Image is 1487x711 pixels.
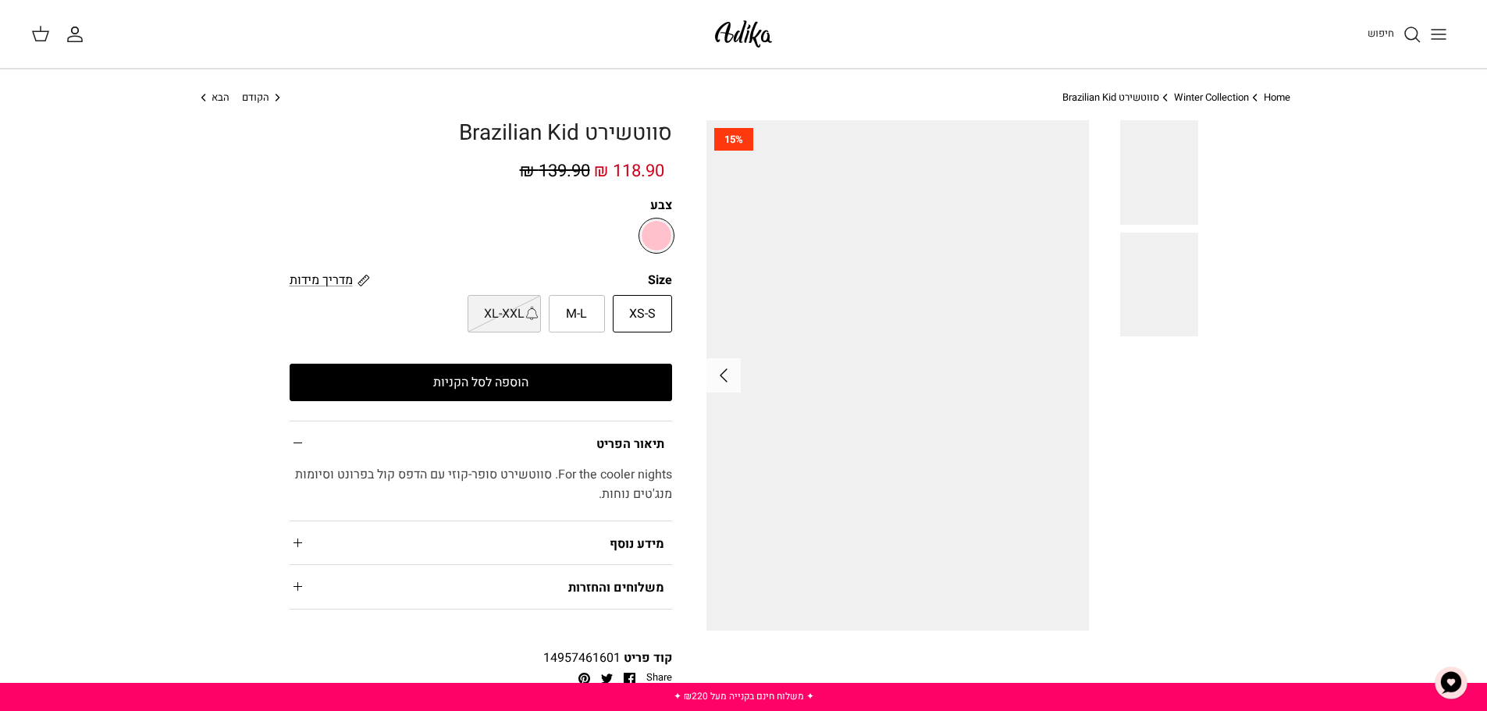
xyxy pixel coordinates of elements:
[648,272,672,289] legend: Size
[520,158,590,183] span: 139.90 ₪
[566,304,587,325] span: M-L
[1368,26,1394,41] span: חיפוש
[290,465,672,521] div: For the cooler nights. סווטשירט סופר-קוזי עם הדפס קול בפרונט וסיומות מנג'טים נוחות.
[624,649,672,667] span: קוד פריט
[646,670,672,685] span: Share
[242,90,269,105] span: הקודם
[1264,90,1290,105] a: Home
[1428,659,1475,706] button: צ'אט
[710,16,777,52] img: Adika IL
[543,649,621,667] span: 14957461601
[290,271,353,290] span: מדריך מידות
[66,25,91,44] a: החשבון שלי
[290,421,672,464] summary: תיאור הפריט
[290,364,672,401] button: הוספה לסל הקניות
[290,521,672,564] summary: מידע נוסף
[674,689,814,703] a: ✦ משלוח חינם בקנייה מעל ₪220 ✦
[290,197,672,214] label: צבע
[594,158,664,183] span: 118.90 ₪
[1421,17,1456,52] button: Toggle menu
[1062,90,1159,105] a: סווטשירט Brazilian Kid
[1174,90,1249,105] a: Winter Collection
[242,91,284,105] a: הקודם
[1368,25,1421,44] a: חיפוש
[290,565,672,608] summary: משלוחים והחזרות
[290,120,672,147] h1: סווטשירט Brazilian Kid
[484,304,525,325] span: XL-XXL
[197,91,230,105] a: הבא
[197,91,1290,105] nav: Breadcrumbs
[290,271,370,289] a: מדריך מידות
[212,90,229,105] span: הבא
[706,358,741,393] button: Next
[629,304,656,325] span: XS-S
